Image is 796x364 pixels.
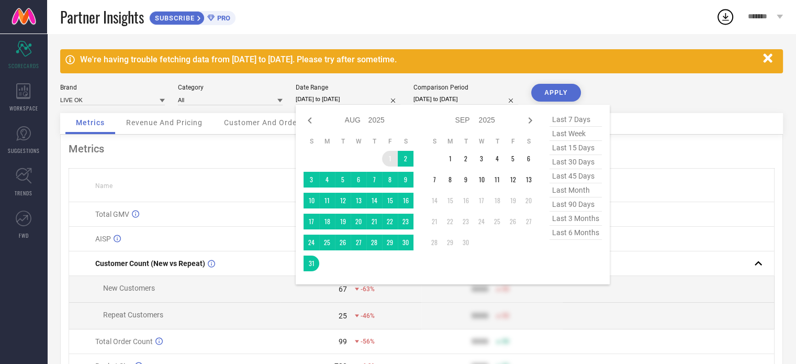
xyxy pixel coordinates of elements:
[9,104,38,112] span: WORKSPACE
[458,193,474,208] td: Tue Sep 16 2025
[472,285,488,293] div: 9999
[458,214,474,229] td: Tue Sep 23 2025
[304,172,319,187] td: Sun Aug 03 2025
[215,14,230,22] span: PRO
[19,231,29,239] span: FWD
[413,94,518,105] input: Select comparison period
[489,193,505,208] td: Thu Sep 18 2025
[521,172,536,187] td: Sat Sep 13 2025
[505,172,521,187] td: Fri Sep 12 2025
[103,284,155,292] span: New Customers
[76,118,105,127] span: Metrics
[531,84,581,102] button: APPLY
[505,151,521,167] td: Fri Sep 05 2025
[427,137,442,146] th: Sunday
[472,337,488,346] div: 9999
[442,214,458,229] td: Mon Sep 22 2025
[8,147,40,155] span: SUGGESTIONS
[304,235,319,250] td: Sun Aug 24 2025
[351,235,366,250] td: Wed Aug 27 2025
[351,172,366,187] td: Wed Aug 06 2025
[304,214,319,229] td: Sun Aug 17 2025
[339,285,347,293] div: 67
[382,172,398,187] td: Fri Aug 08 2025
[95,210,129,218] span: Total GMV
[550,127,602,141] span: last week
[304,114,316,127] div: Previous month
[442,151,458,167] td: Mon Sep 01 2025
[427,214,442,229] td: Sun Sep 21 2025
[474,137,489,146] th: Wednesday
[550,141,602,155] span: last 15 days
[319,193,335,208] td: Mon Aug 11 2025
[150,14,197,22] span: SUBSCRIBE
[427,193,442,208] td: Sun Sep 14 2025
[382,137,398,146] th: Friday
[351,137,366,146] th: Wednesday
[458,172,474,187] td: Tue Sep 09 2025
[339,312,347,320] div: 25
[458,137,474,146] th: Tuesday
[366,214,382,229] td: Thu Aug 21 2025
[413,84,518,91] div: Comparison Period
[366,235,382,250] td: Thu Aug 28 2025
[80,54,758,64] div: We're having trouble fetching data from [DATE] to [DATE]. Please try after sometime.
[524,114,536,127] div: Next month
[361,312,375,319] span: -46%
[458,151,474,167] td: Tue Sep 02 2025
[382,235,398,250] td: Fri Aug 29 2025
[442,193,458,208] td: Mon Sep 15 2025
[474,172,489,187] td: Wed Sep 10 2025
[382,151,398,167] td: Fri Aug 01 2025
[398,137,413,146] th: Saturday
[126,118,203,127] span: Revenue And Pricing
[550,113,602,127] span: last 7 days
[550,155,602,169] span: last 30 days
[60,84,165,91] div: Brand
[335,172,351,187] td: Tue Aug 05 2025
[521,214,536,229] td: Sat Sep 27 2025
[296,94,400,105] input: Select date range
[489,172,505,187] td: Thu Sep 11 2025
[15,189,32,197] span: TRENDS
[382,214,398,229] td: Fri Aug 22 2025
[521,151,536,167] td: Sat Sep 06 2025
[361,285,375,293] span: -63%
[361,338,375,345] span: -56%
[505,137,521,146] th: Friday
[95,182,113,190] span: Name
[521,193,536,208] td: Sat Sep 20 2025
[502,312,509,319] span: 50
[339,337,347,346] div: 99
[716,7,735,26] div: Open download list
[398,235,413,250] td: Sat Aug 30 2025
[550,212,602,226] span: last 3 months
[550,197,602,212] span: last 90 days
[304,256,319,271] td: Sun Aug 31 2025
[442,172,458,187] td: Mon Sep 08 2025
[335,193,351,208] td: Tue Aug 12 2025
[335,235,351,250] td: Tue Aug 26 2025
[505,214,521,229] td: Fri Sep 26 2025
[382,193,398,208] td: Fri Aug 15 2025
[366,193,382,208] td: Thu Aug 14 2025
[304,137,319,146] th: Sunday
[8,62,39,70] span: SCORECARDS
[521,137,536,146] th: Saturday
[458,235,474,250] td: Tue Sep 30 2025
[505,193,521,208] td: Fri Sep 19 2025
[224,118,304,127] span: Customer And Orders
[366,137,382,146] th: Thursday
[296,84,400,91] div: Date Range
[489,137,505,146] th: Thursday
[472,312,488,320] div: 9999
[502,338,509,345] span: 50
[95,337,153,346] span: Total Order Count
[319,137,335,146] th: Monday
[178,84,283,91] div: Category
[319,235,335,250] td: Mon Aug 25 2025
[474,214,489,229] td: Wed Sep 24 2025
[95,259,205,268] span: Customer Count (New vs Repeat)
[489,151,505,167] td: Thu Sep 04 2025
[550,183,602,197] span: last month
